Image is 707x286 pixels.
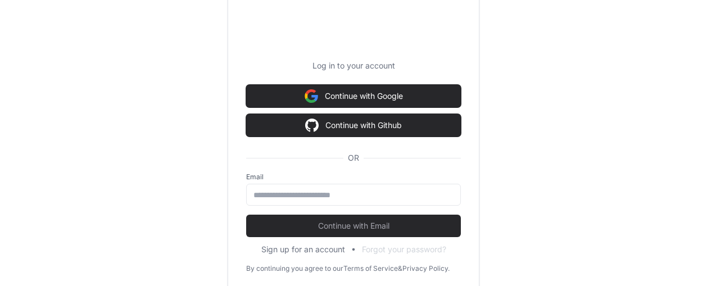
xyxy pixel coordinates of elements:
div: & [398,264,402,273]
button: Sign up for an account [261,244,345,255]
label: Email [246,172,461,181]
div: By continuing you agree to our [246,264,343,273]
button: Continue with Github [246,114,461,137]
a: Terms of Service [343,264,398,273]
p: Log in to your account [246,60,461,71]
img: Sign in with google [305,114,319,137]
button: Continue with Email [246,215,461,237]
button: Forgot your password? [362,244,446,255]
span: Continue with Email [246,220,461,231]
a: Privacy Policy. [402,264,450,273]
img: Sign in with google [305,85,318,107]
button: Continue with Google [246,85,461,107]
span: OR [343,152,364,164]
